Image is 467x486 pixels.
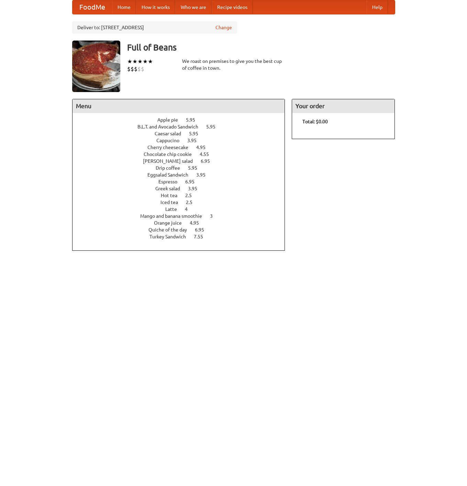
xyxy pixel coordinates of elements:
a: Drip coffee 5.95 [156,165,210,171]
span: 6.95 [201,158,217,164]
span: 4.95 [196,145,212,150]
a: Mango and banana smoothie 3 [140,213,225,219]
li: $ [127,65,131,73]
a: [PERSON_NAME] salad 6.95 [143,158,223,164]
span: Quiche of the day [148,227,194,233]
span: 6.95 [195,227,211,233]
span: 3.95 [196,172,212,178]
a: Cappucino 3.95 [156,138,209,143]
li: ★ [127,58,132,65]
span: 3 [210,213,220,219]
a: Change [215,24,232,31]
span: B.L.T. and Avocado Sandwich [137,124,205,129]
a: Caesar salad 5.95 [155,131,211,136]
span: Latte [165,206,184,212]
span: 5.95 [186,117,202,123]
span: 4 [185,206,194,212]
a: Turkey Sandwich 7.55 [149,234,216,239]
span: 4.95 [190,220,206,226]
a: Eggsalad Sandwich 3.95 [147,172,218,178]
li: ★ [137,58,143,65]
span: Caesar salad [155,131,188,136]
li: ★ [143,58,148,65]
h4: Your order [292,99,394,113]
a: Greek salad 3.95 [155,186,210,191]
a: Quiche of the day 6.95 [148,227,217,233]
span: 4.55 [200,151,216,157]
a: Hot tea 2.5 [161,193,204,198]
li: $ [131,65,134,73]
a: Home [112,0,136,14]
span: Cherry cheesecake [147,145,195,150]
li: $ [134,65,137,73]
a: Who we are [175,0,212,14]
span: Espresso [158,179,184,184]
span: Hot tea [161,193,184,198]
span: 2.5 [186,200,199,205]
a: B.L.T. and Avocado Sandwich 5.95 [137,124,228,129]
a: Latte 4 [165,206,200,212]
span: Cappucino [156,138,186,143]
img: angular.jpg [72,41,120,92]
span: 6.95 [185,179,201,184]
a: Orange juice 4.95 [154,220,212,226]
a: Recipe videos [212,0,253,14]
span: Turkey Sandwich [149,234,193,239]
a: Help [367,0,388,14]
h4: Menu [73,99,285,113]
span: 3.95 [187,138,203,143]
span: 5.95 [188,165,204,171]
a: Iced tea 2.5 [160,200,205,205]
a: Espresso 6.95 [158,179,207,184]
span: 3.95 [188,186,204,191]
span: Eggsalad Sandwich [147,172,195,178]
li: ★ [148,58,153,65]
span: Apple pie [157,117,185,123]
li: ★ [132,58,137,65]
b: Total: $0.00 [302,119,328,124]
a: Cherry cheesecake 4.95 [147,145,218,150]
span: Drip coffee [156,165,187,171]
span: 2.5 [185,193,199,198]
div: Deliver to: [STREET_ADDRESS] [72,21,237,34]
span: Greek salad [155,186,187,191]
span: 5.95 [206,124,222,129]
li: $ [141,65,144,73]
div: We roast on premises to give you the best cup of coffee in town. [182,58,285,71]
a: FoodMe [73,0,112,14]
li: $ [137,65,141,73]
a: Chocolate chip cookie 4.55 [144,151,222,157]
span: Mango and banana smoothie [140,213,209,219]
span: 5.95 [189,131,205,136]
span: Orange juice [154,220,189,226]
h3: Full of Beans [127,41,395,54]
span: Chocolate chip cookie [144,151,199,157]
a: Apple pie 5.95 [157,117,208,123]
span: [PERSON_NAME] salad [143,158,200,164]
span: Iced tea [160,200,185,205]
span: 7.55 [194,234,210,239]
a: How it works [136,0,175,14]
